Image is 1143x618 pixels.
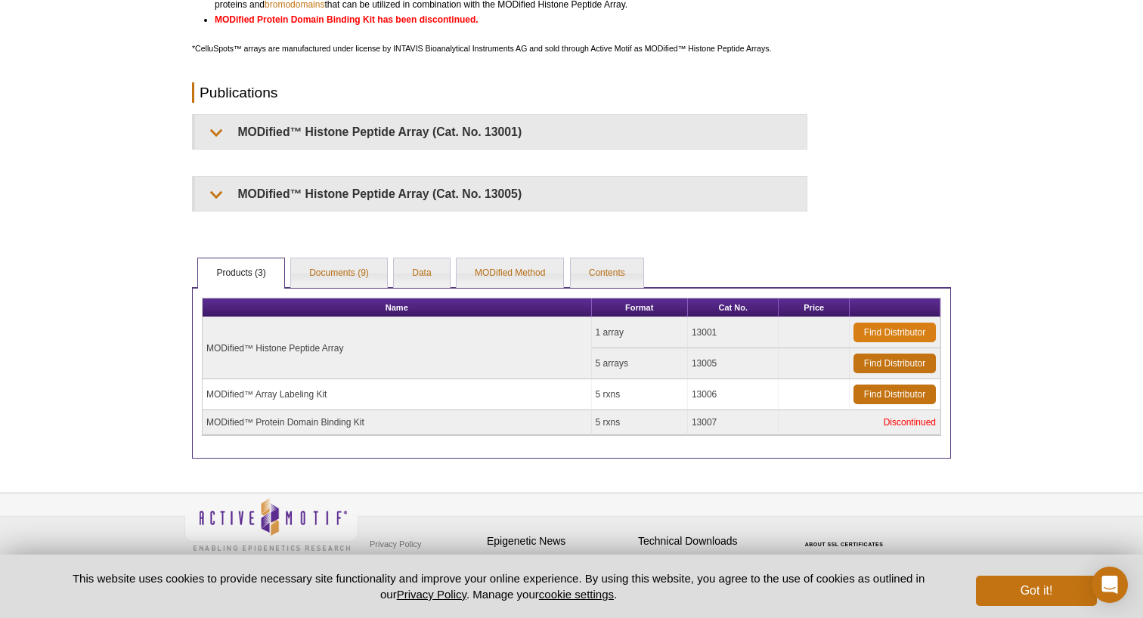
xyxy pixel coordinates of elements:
th: Price [779,298,850,317]
th: Cat No. [688,298,779,317]
p: This website uses cookies to provide necessary site functionality and improve your online experie... [46,570,951,602]
h4: Technical Downloads [638,535,782,548]
td: 13005 [688,348,779,379]
a: Documents (9) [291,258,387,289]
td: 13001 [688,317,779,348]
a: Products (3) [198,258,283,289]
th: Name [203,298,592,317]
img: Active Motif, [184,493,358,555]
td: 5 arrays [592,348,688,379]
td: 13006 [688,379,779,410]
a: Data [394,258,449,289]
strong: MODified Protein Domain Binding Kit has been discontinued. [215,14,479,25]
td: 1 array [592,317,688,348]
td: 13007 [688,410,779,435]
td: MODified™ Histone Peptide Array [203,317,592,379]
td: MODified™ Array Labeling Kit [203,379,592,410]
div: Open Intercom Messenger [1092,567,1128,603]
h2: Publications [192,82,807,103]
table: Click to Verify - This site chose Symantec SSL for secure e-commerce and confidential communicati... [789,520,903,553]
button: cookie settings [539,588,614,601]
a: Privacy Policy [366,533,425,555]
span: *CelluSpots™ arrays are manufactured under license by INTAVIS Bioanalytical Instruments AG and so... [192,44,771,53]
a: Find Distributor [853,354,936,373]
summary: MODified™ Histone Peptide Array (Cat. No. 13001) [195,115,807,149]
th: Format [592,298,688,317]
a: MODified Method [457,258,563,289]
a: Contents [571,258,643,289]
td: 5 rxns [592,410,688,435]
a: Find Distributor [853,385,936,404]
p: Sign up for our monthly newsletter highlighting recent publications in the field of epigenetics. [487,553,630,604]
td: Discontinued [779,410,940,435]
summary: MODified™ Histone Peptide Array (Cat. No. 13005) [195,177,807,211]
td: 5 rxns [592,379,688,410]
a: Find Distributor [853,323,936,342]
a: ABOUT SSL CERTIFICATES [805,542,884,547]
h4: Epigenetic News [487,535,630,548]
a: Privacy Policy [397,588,466,601]
td: MODified™ Protein Domain Binding Kit [203,410,592,435]
p: Get our brochures and newsletters, or request them by mail. [638,553,782,592]
button: Got it! [976,576,1097,606]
